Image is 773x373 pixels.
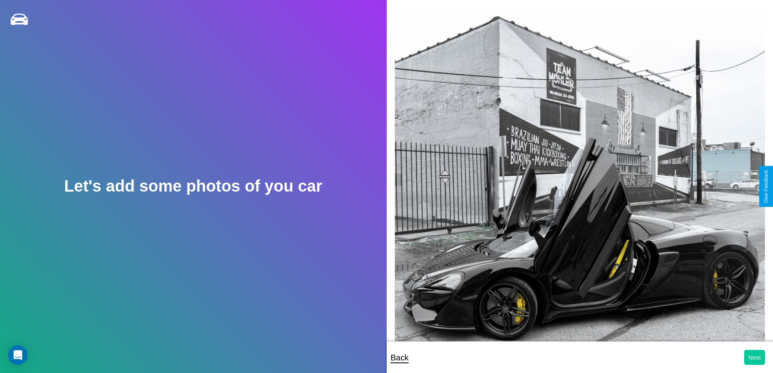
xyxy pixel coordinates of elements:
[8,345,28,365] div: Open Intercom Messenger
[763,170,769,203] div: Give Feedback
[391,350,409,365] p: Back
[744,350,765,365] button: Next
[395,8,765,356] img: posted
[64,177,322,195] h2: Let's add some photos of you car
